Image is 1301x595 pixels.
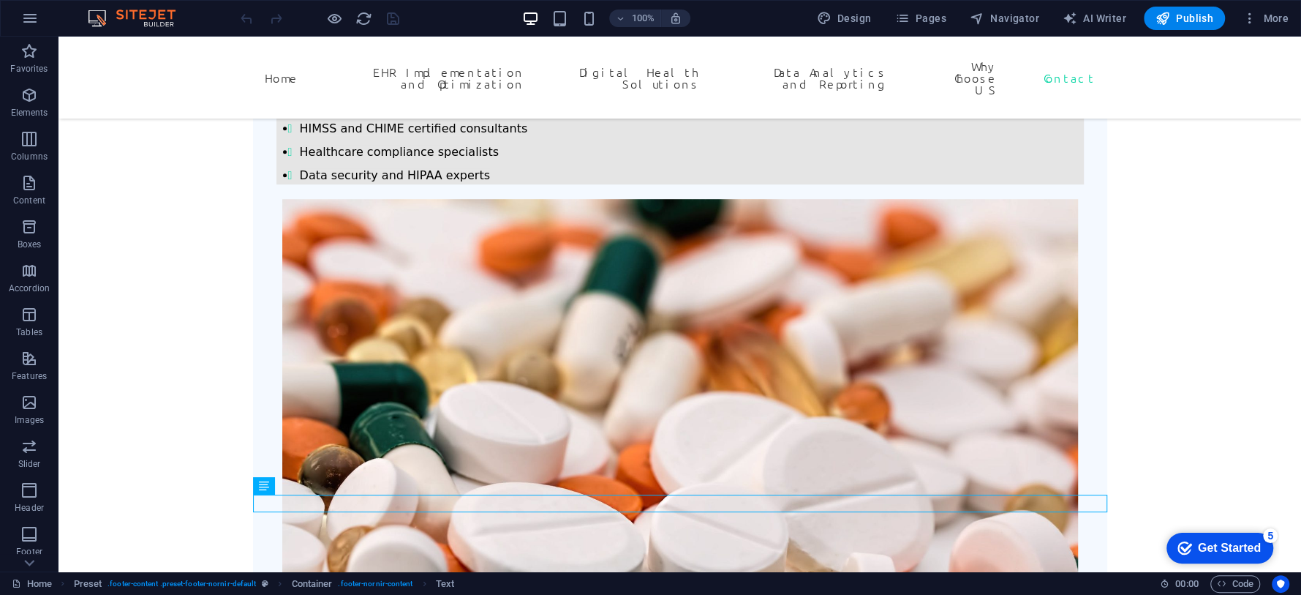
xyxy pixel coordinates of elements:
[84,10,194,27] img: Editor Logo
[18,458,41,470] p: Slider
[16,546,42,558] p: Footer
[1242,11,1289,26] span: More
[74,575,102,593] span: Click to select. Double-click to edit
[325,10,343,27] button: Click here to leave preview mode and continue editing
[1063,11,1126,26] span: AI Writer
[817,11,872,26] span: Design
[18,239,42,250] p: Boxes
[1210,575,1260,593] button: Code
[292,575,333,593] span: Click to select. Double-click to edit
[74,575,454,593] nav: breadcrumb
[631,10,655,27] h6: 100%
[11,151,48,162] p: Columns
[12,370,47,382] p: Features
[15,502,44,514] p: Header
[811,7,878,30] button: Design
[9,282,50,294] p: Accordion
[11,107,48,119] p: Elements
[1237,7,1294,30] button: More
[1057,7,1132,30] button: AI Writer
[436,575,454,593] span: Click to select. Double-click to edit
[894,11,946,26] span: Pages
[108,575,256,593] span: . footer-content .preset-footer-nornir-default
[964,7,1045,30] button: Navigator
[10,63,48,75] p: Favorites
[338,575,412,593] span: . footer-nornir-content
[355,10,372,27] i: Reload page
[1175,575,1198,593] span: 00 00
[355,10,372,27] button: reload
[13,195,45,206] p: Content
[669,12,682,25] i: On resize automatically adjust zoom level to fit chosen device.
[12,575,52,593] a: Click to cancel selection. Double-click to open Pages
[970,11,1039,26] span: Navigator
[15,414,45,426] p: Images
[1217,575,1253,593] span: Code
[1185,578,1188,589] span: :
[609,10,661,27] button: 100%
[1155,11,1213,26] span: Publish
[108,3,123,18] div: 5
[1144,7,1225,30] button: Publish
[16,326,42,338] p: Tables
[811,7,878,30] div: Design (Ctrl+Alt+Y)
[1272,575,1289,593] button: Usercentrics
[262,580,268,588] i: This element is a customizable preset
[43,16,106,29] div: Get Started
[12,7,118,38] div: Get Started 5 items remaining, 0% complete
[1160,575,1199,593] h6: Session time
[889,7,951,30] button: Pages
